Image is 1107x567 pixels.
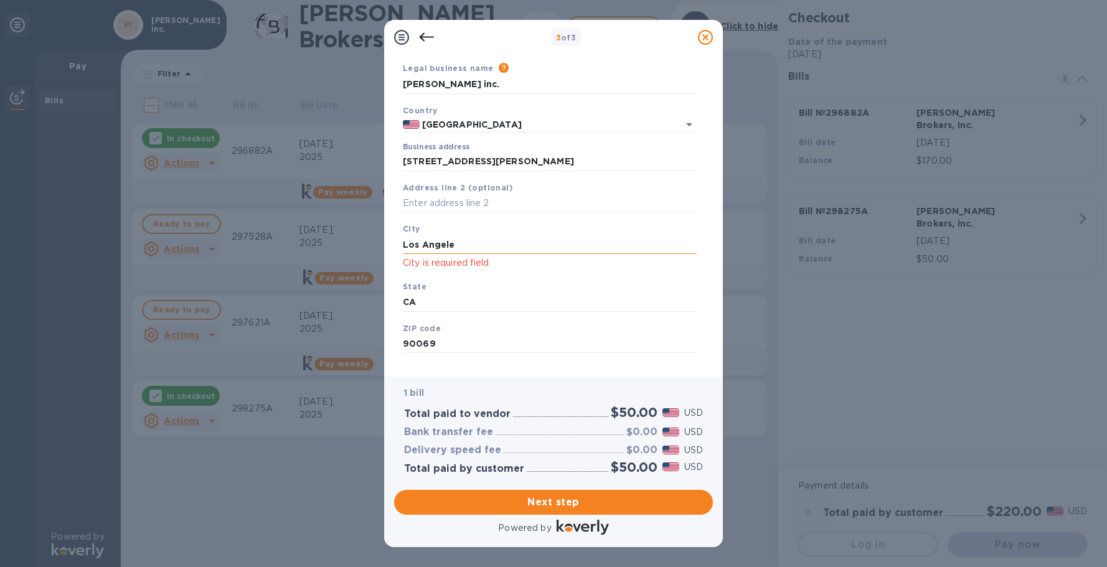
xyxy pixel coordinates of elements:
[662,446,679,454] img: USD
[681,116,698,133] button: Open
[556,33,577,42] b: of 3
[662,428,679,436] img: USD
[403,144,469,151] label: Business address
[626,444,657,456] h3: $0.00
[662,462,679,471] img: USD
[556,33,561,42] span: 3
[611,459,657,475] h2: $50.00
[403,194,697,213] input: Enter address line 2
[403,120,420,129] img: US
[403,106,438,115] b: Country
[403,75,697,94] input: Enter legal business name
[403,235,697,254] input: Enter city
[557,520,609,535] img: Logo
[404,463,524,475] h3: Total paid by customer
[684,406,703,419] p: USD
[662,408,679,417] img: USD
[626,426,657,438] h3: $0.00
[403,256,697,270] p: City is required field
[420,117,662,133] input: Select country
[403,293,697,312] input: Enter state
[403,324,441,333] b: ZIP code
[404,388,424,398] b: 1 bill
[684,444,703,457] p: USD
[404,444,501,456] h3: Delivery speed fee
[403,152,697,171] input: Enter address
[403,183,513,192] b: Address line 2 (optional)
[684,461,703,474] p: USD
[684,426,703,439] p: USD
[404,495,703,510] span: Next step
[403,224,420,233] b: City
[498,522,551,535] p: Powered by
[404,408,511,420] h3: Total paid to vendor
[394,490,713,515] button: Next step
[403,63,494,73] b: Legal business name
[611,405,657,420] h2: $50.00
[404,426,493,438] h3: Bank transfer fee
[403,335,697,354] input: Enter ZIP code
[403,282,426,291] b: State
